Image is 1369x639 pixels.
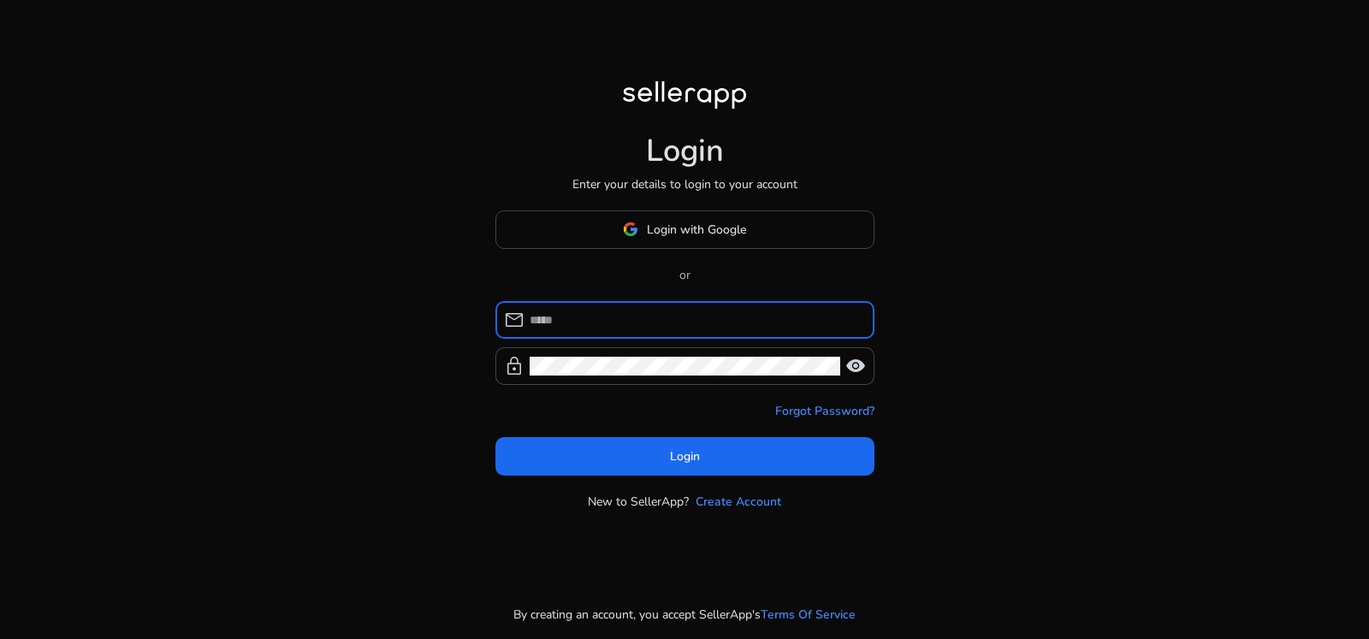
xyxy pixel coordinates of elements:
span: Login [670,447,700,465]
a: Create Account [696,493,781,511]
span: lock [504,356,524,376]
span: mail [504,310,524,330]
a: Terms Of Service [761,606,856,624]
p: or [495,266,874,284]
button: Login with Google [495,210,874,249]
span: Login with Google [647,221,746,239]
span: visibility [845,356,866,376]
p: Enter your details to login to your account [572,175,797,193]
p: New to SellerApp? [588,493,689,511]
a: Forgot Password? [775,402,874,420]
button: Login [495,437,874,476]
h1: Login [646,133,724,169]
img: google-logo.svg [623,222,638,237]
